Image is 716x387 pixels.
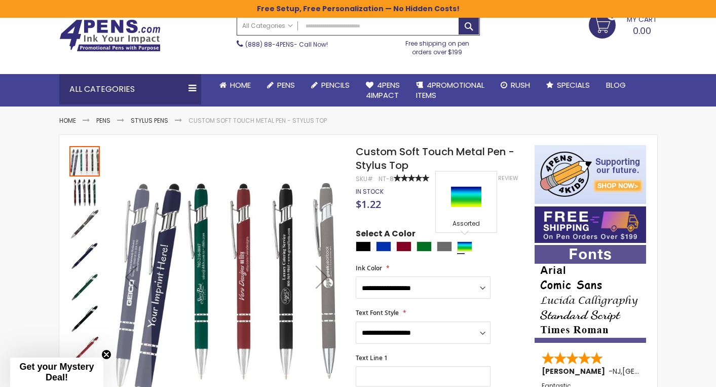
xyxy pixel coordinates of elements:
button: Close teaser [101,349,111,360]
div: Assorted [438,220,494,230]
div: NT-8 [379,175,394,183]
span: - , [609,366,697,376]
span: In stock [356,187,384,196]
span: 4PROMOTIONAL ITEMS [416,80,484,100]
div: Green [417,241,432,252]
div: Get your Mystery Deal!Close teaser [10,358,103,387]
a: Rush [493,74,538,96]
img: Custom Soft Touch Metal Pen - Stylus Top [69,272,100,302]
div: 100% [394,174,429,182]
span: Select A Color [356,228,416,242]
span: Custom Soft Touch Metal Pen - Stylus Top [356,145,514,172]
div: Black [356,241,371,252]
span: Text Font Style [356,308,399,317]
span: Pencils [321,80,350,90]
a: Blog [598,74,634,96]
div: Custom Soft Touch Metal Pen - Stylus Top [69,302,101,334]
img: Custom Soft Touch Metal Pen - Stylus Top [69,303,100,334]
span: NJ [613,366,621,376]
img: 4pens 4 kids [535,145,646,204]
li: Custom Soft Touch Metal Pen - Stylus Top [189,117,327,125]
img: Custom Soft Touch Metal Pen - Stylus Top [69,209,100,239]
strong: SKU [356,174,374,183]
div: Custom Soft Touch Metal Pen - Stylus Top [69,177,101,208]
a: All Categories [237,17,298,34]
img: 4Pens Custom Pens and Promotional Products [59,19,161,52]
img: Custom Soft Touch Metal Pen - Stylus Top [69,335,100,365]
div: Custom Soft Touch Metal Pen - Stylus Top [69,145,101,177]
a: 4PROMOTIONALITEMS [408,74,493,107]
span: Text Line 1 [356,354,388,362]
a: Home [211,74,259,96]
span: Pens [277,80,295,90]
div: Grey [437,241,452,252]
a: (888) 88-4PENS [245,40,294,49]
span: 0.00 [633,24,651,37]
div: Custom Soft Touch Metal Pen - Stylus Top [69,208,101,239]
img: Custom Soft Touch Metal Pen - Stylus Top [69,240,100,271]
img: Custom Soft Touch Metal Pen - Stylus Top [69,178,100,208]
div: Assorted [457,241,472,252]
div: Custom Soft Touch Metal Pen - Stylus Top [69,334,100,365]
img: Free shipping on orders over $199 [535,206,646,243]
span: Get your Mystery Deal! [19,362,94,382]
span: Rush [511,80,530,90]
div: All Categories [59,74,201,104]
span: 4Pens 4impact [366,80,400,100]
a: 0.00 0 [589,12,657,37]
span: $1.22 [356,197,381,211]
div: Custom Soft Touch Metal Pen - Stylus Top [69,239,101,271]
a: Pens [96,116,110,125]
a: 4Pens4impact [358,74,408,107]
span: [GEOGRAPHIC_DATA] [622,366,697,376]
a: Pens [259,74,303,96]
span: - Call Now! [245,40,328,49]
span: Blog [606,80,626,90]
div: Custom Soft Touch Metal Pen - Stylus Top [69,271,101,302]
span: [PERSON_NAME] [542,366,609,376]
a: Pencils [303,74,358,96]
span: All Categories [242,22,293,30]
span: Home [230,80,251,90]
div: Blue [376,241,391,252]
span: Specials [557,80,590,90]
img: font-personalization-examples [535,245,646,343]
a: Home [59,116,76,125]
div: Availability [356,188,384,196]
span: Ink Color [356,264,382,272]
div: Free shipping on pen orders over $199 [395,36,480,56]
a: Specials [538,74,598,96]
a: Stylus Pens [131,116,168,125]
div: Burgundy [396,241,411,252]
